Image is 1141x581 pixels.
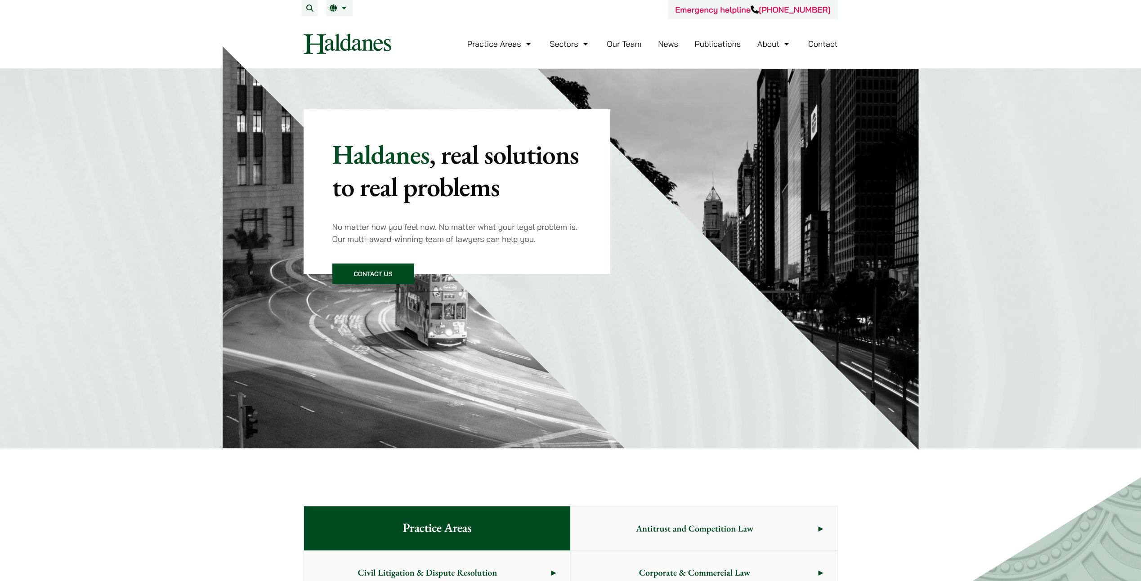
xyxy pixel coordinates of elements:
[571,507,819,550] span: Antitrust and Competition Law
[607,39,641,49] a: Our Team
[304,34,391,54] img: Logo of Haldanes
[332,138,582,203] p: Haldanes
[388,506,486,550] span: Practice Areas
[332,264,414,284] a: Contact Us
[332,221,582,245] p: No matter how you feel now. No matter what your legal problem is. Our multi-award-winning team of...
[695,39,741,49] a: Publications
[675,4,830,15] a: Emergency helpline[PHONE_NUMBER]
[571,506,837,550] a: Antitrust and Competition Law
[757,39,792,49] a: About
[658,39,678,49] a: News
[467,39,533,49] a: Practice Areas
[550,39,590,49] a: Sectors
[330,4,349,12] a: EN
[808,39,838,49] a: Contact
[332,137,579,204] mark: , real solutions to real problems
